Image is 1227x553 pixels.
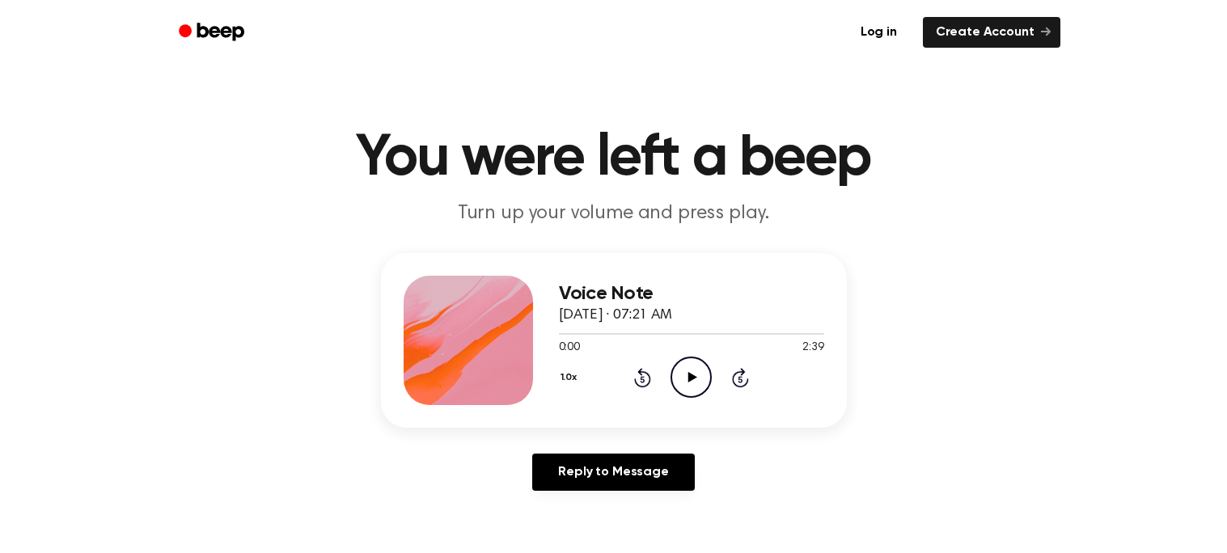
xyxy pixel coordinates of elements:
h1: You were left a beep [200,129,1028,188]
a: Create Account [923,17,1060,48]
h3: Voice Note [559,283,824,305]
p: Turn up your volume and press play. [303,201,924,227]
a: Reply to Message [532,454,694,491]
button: 1.0x [559,364,583,391]
span: 0:00 [559,340,580,357]
a: Log in [844,14,913,51]
span: [DATE] · 07:21 AM [559,308,672,323]
span: 2:39 [802,340,823,357]
a: Beep [167,17,259,49]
